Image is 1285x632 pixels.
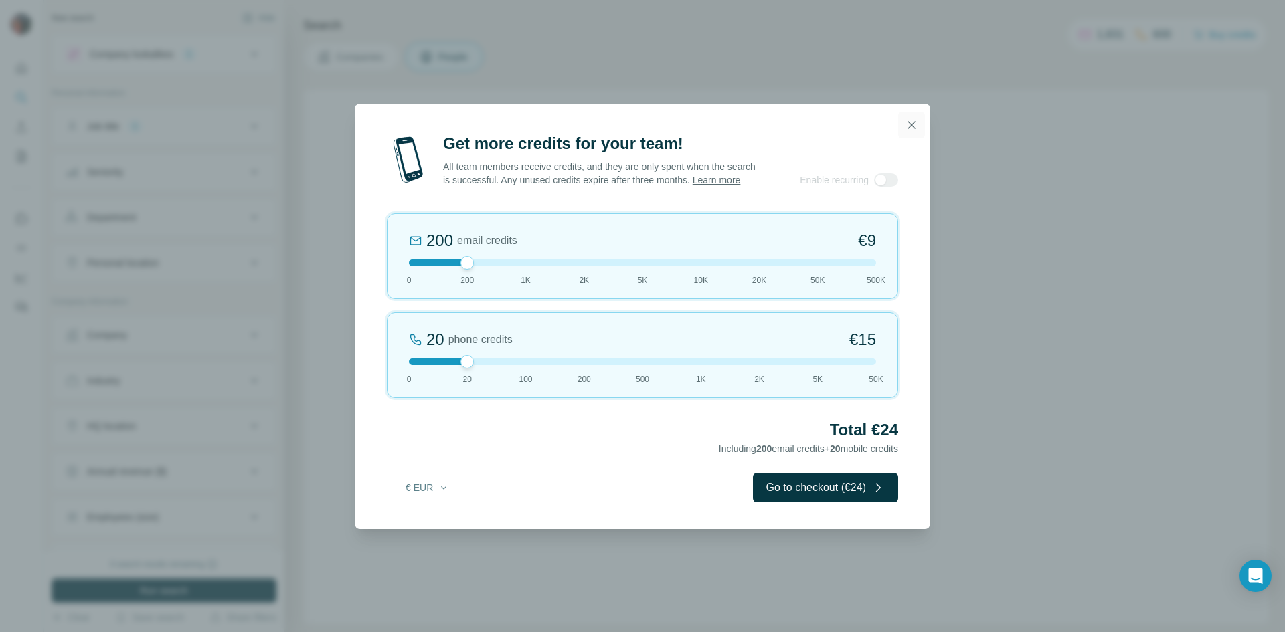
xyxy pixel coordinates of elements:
[812,373,823,385] span: 5K
[407,274,412,286] span: 0
[387,419,898,441] h2: Total €24
[460,274,474,286] span: 200
[638,274,648,286] span: 5K
[696,373,706,385] span: 1K
[1239,560,1272,592] div: Open Intercom Messenger
[578,373,591,385] span: 200
[463,373,472,385] span: 20
[396,476,458,500] button: € EUR
[810,274,825,286] span: 50K
[752,274,766,286] span: 20K
[694,274,708,286] span: 10K
[579,274,589,286] span: 2K
[521,274,531,286] span: 1K
[443,160,757,187] p: All team members receive credits, and they are only spent when the search is successful. Any unus...
[387,133,430,187] img: mobile-phone
[636,373,649,385] span: 500
[867,274,885,286] span: 500K
[693,175,741,185] a: Learn more
[448,332,513,348] span: phone credits
[519,373,532,385] span: 100
[858,230,876,251] span: €9
[754,373,764,385] span: 2K
[756,443,772,454] span: 200
[830,443,841,454] span: 20
[719,443,898,454] span: Including email credits + mobile credits
[753,473,898,502] button: Go to checkout (€24)
[800,173,869,187] span: Enable recurring
[849,329,876,350] span: €15
[407,373,412,385] span: 0
[457,233,517,249] span: email credits
[426,230,453,251] div: 200
[426,329,444,350] div: 20
[869,373,883,385] span: 50K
